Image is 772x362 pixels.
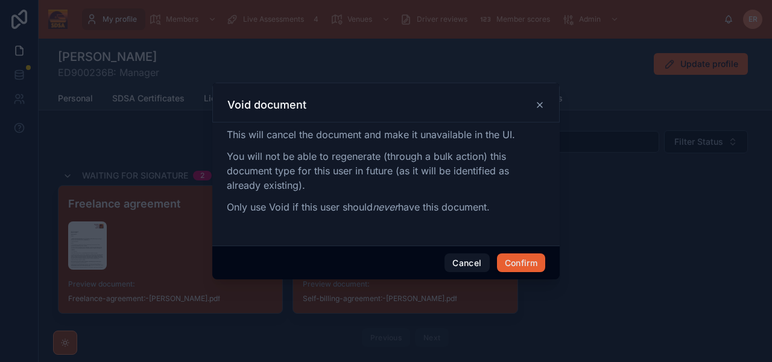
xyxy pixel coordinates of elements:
em: never [373,201,398,213]
button: Cancel [445,253,489,273]
p: This will cancel the document and make it unavailable in the UI. [227,127,545,142]
p: You will not be able to regenerate (through a bulk action) this document type for this user in fu... [227,149,545,192]
button: Confirm [497,253,545,273]
p: Only use Void if this user should have this document. [227,200,545,214]
h3: Void document [227,98,306,112]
